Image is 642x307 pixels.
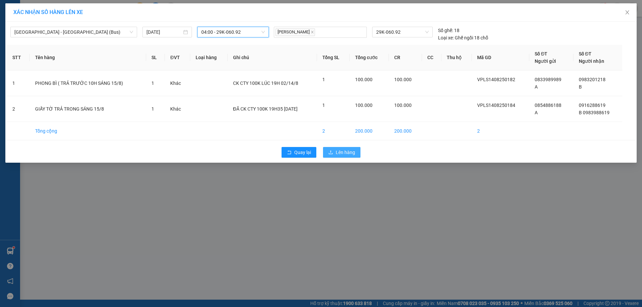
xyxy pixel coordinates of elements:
[233,106,298,112] span: ĐÃ CK CTY 100K 19H35 [DATE]
[438,34,488,41] div: Ghế ngồi 18 chỗ
[535,58,556,64] span: Người gửi
[294,149,311,156] span: Quay lại
[625,10,630,15] span: close
[30,70,146,96] td: PHONG BÌ ( TRẢ TRƯỚC 10H SÁNG 15/8)
[389,45,422,70] th: CR
[350,45,389,70] th: Tổng cước
[579,110,610,115] span: B 0983988619
[336,149,355,156] span: Lên hàng
[438,27,459,34] div: 18
[322,77,325,82] span: 1
[472,45,529,70] th: Mã GD
[13,9,83,15] span: XÁC NHẬN SỐ HÀNG LÊN XE
[355,103,372,108] span: 100.000
[30,45,146,70] th: Tên hàng
[233,81,298,86] span: CK CTY 100K LÚC 19H 02/14/8
[376,27,428,37] span: 29K-060.92
[579,103,606,108] span: 0916288619
[535,84,538,90] span: A
[190,45,228,70] th: Loại hàng
[14,27,133,37] span: Lạng Sơn - Hà Nội (Bus)
[422,45,442,70] th: CC
[7,70,30,96] td: 1
[389,122,422,140] td: 200.000
[535,51,547,56] span: Số ĐT
[282,147,316,158] button: rollbackQuay lại
[146,45,165,70] th: SL
[350,122,389,140] td: 200.000
[438,27,453,34] span: Số ghế:
[355,77,372,82] span: 100.000
[151,106,154,112] span: 1
[394,103,412,108] span: 100.000
[165,45,190,70] th: ĐVT
[477,103,515,108] span: VPLS1408250184
[287,150,292,155] span: rollback
[165,70,190,96] td: Khác
[477,77,515,82] span: VPLS1408250182
[146,28,182,36] input: 15/08/2025
[579,84,582,90] span: B
[438,34,454,41] span: Loại xe:
[579,77,606,82] span: 0983201218
[579,51,592,56] span: Số ĐT
[441,45,472,70] th: Thu hộ
[322,103,325,108] span: 1
[311,30,314,34] span: close
[30,122,146,140] td: Tổng cộng
[535,103,561,108] span: 0854886188
[328,150,333,155] span: upload
[394,77,412,82] span: 100.000
[535,77,561,82] span: 0833989989
[317,45,350,70] th: Tổng SL
[151,81,154,86] span: 1
[201,27,265,37] span: 04:00 - 29K-060.92
[30,96,146,122] td: GIẤY TỜ TRẢ TRONG SÁNG 15/8
[323,147,360,158] button: uploadLên hàng
[7,45,30,70] th: STT
[317,122,350,140] td: 2
[579,58,604,64] span: Người nhận
[228,45,317,70] th: Ghi chú
[472,122,529,140] td: 2
[535,110,538,115] span: A
[165,96,190,122] td: Khác
[276,28,315,36] span: [PERSON_NAME]
[618,3,637,22] button: Close
[7,96,30,122] td: 2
